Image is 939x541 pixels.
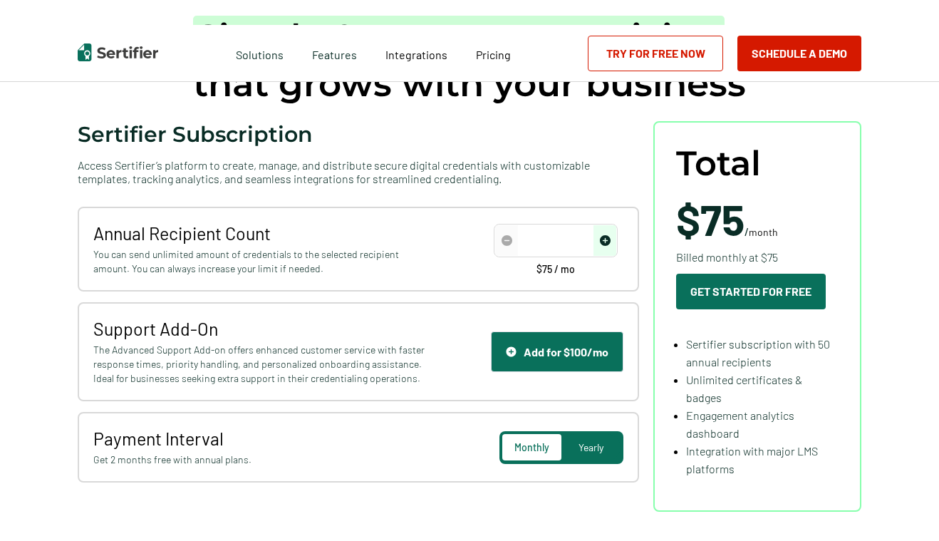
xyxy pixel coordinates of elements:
img: Increase Icon [600,235,611,246]
img: Sertifier | Digital Credentialing Platform [78,43,158,61]
span: Solutions [236,44,284,62]
span: Sertifier subscription with 50 annual recipients [686,337,830,369]
span: Monthly [514,441,549,453]
span: Simple & transparent pricing [193,16,725,59]
span: decrease number [495,225,518,256]
span: Support Add-On [93,318,429,339]
a: Integrations [385,44,447,62]
div: Add for $100/mo [506,345,608,359]
button: Get Started For Free [676,274,826,309]
span: $75 / mo [536,264,575,274]
span: The Advanced Support Add-on offers enhanced customer service with faster response times, priority... [93,343,429,386]
span: Integrations [385,48,447,61]
span: Features [312,44,357,62]
span: Access Sertifier’s platform to create, manage, and distribute secure digital credentials with cus... [78,158,639,185]
span: Annual Recipient Count [93,222,429,244]
a: Try for Free Now [588,36,723,71]
span: increase number [593,225,616,256]
span: You can send unlimited amount of credentials to the selected recipient amount. You can always inc... [93,247,429,276]
span: Engagement analytics dashboard [686,408,794,440]
span: Yearly [579,441,603,453]
img: Support Icon [506,346,517,357]
span: month [749,226,778,238]
a: Pricing [476,44,511,62]
span: Total [676,144,761,183]
button: Schedule a Demo [737,36,861,71]
span: Unlimited certificates & badges [686,373,802,404]
span: Integration with major LMS platforms [686,444,818,475]
img: Decrease Icon [502,235,512,246]
span: / [676,197,778,240]
span: Pricing [476,48,511,61]
span: Get 2 months free with annual plans. [93,453,429,467]
span: Billed monthly at $75 [676,248,778,266]
button: Support IconAdd for $100/mo [491,331,623,372]
span: Payment Interval [93,428,429,449]
span: $75 [676,193,745,244]
span: Sertifier Subscription [78,121,313,148]
h1: that grows with your business [193,14,746,107]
